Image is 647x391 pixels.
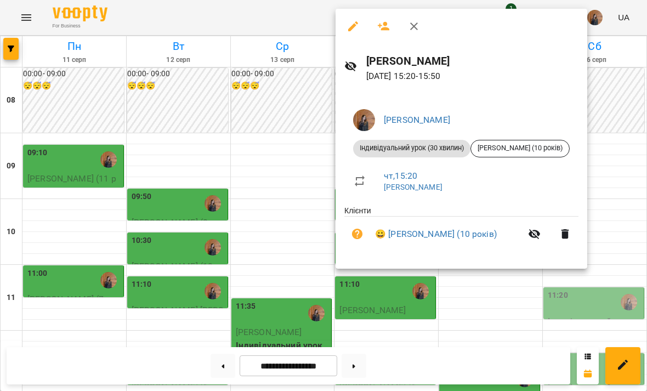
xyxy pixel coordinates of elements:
h6: [PERSON_NAME] [366,53,578,70]
a: [PERSON_NAME] [384,183,442,191]
a: [PERSON_NAME] [384,115,450,125]
button: Візит ще не сплачено. Додати оплату? [344,221,371,247]
a: чт , 15:20 [384,171,417,181]
span: Індивідуальний урок (30 хвилин) [353,143,470,153]
a: 😀 [PERSON_NAME] (10 років) [375,228,497,241]
img: 40e98ae57a22f8772c2bdbf2d9b59001.jpeg [353,109,375,131]
ul: Клієнти [344,205,578,256]
p: [DATE] 15:20 - 15:50 [366,70,578,83]
span: [PERSON_NAME] (10 років) [471,143,569,153]
div: [PERSON_NAME] (10 років) [470,140,570,157]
